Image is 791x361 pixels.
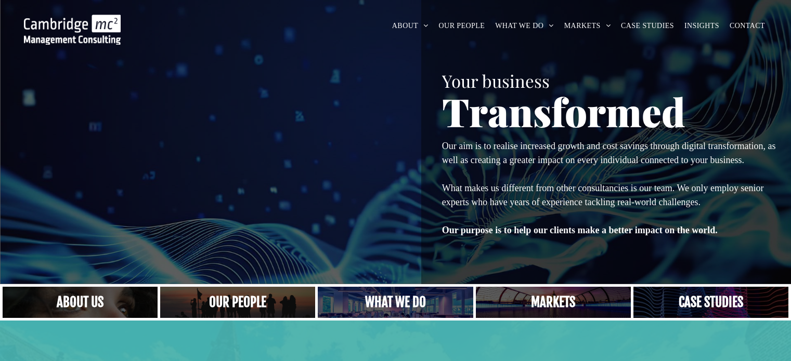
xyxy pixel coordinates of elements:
a: ABOUT [387,18,434,34]
span: Our aim is to realise increased growth and cost savings through digital transformation, as well a... [442,141,776,165]
a: CASE STUDIES [616,18,679,34]
a: A yoga teacher lifting his whole body off the ground in the peacock pose [318,287,473,318]
a: OUR PEOPLE [434,18,490,34]
strong: Our purpose is to help our clients make a better impact on the world. [442,225,718,235]
span: Transformed [442,85,685,137]
a: CONTACT [724,18,770,34]
span: Your business [442,69,550,92]
a: INSIGHTS [679,18,724,34]
a: Close up of woman's face, centered on her eyes [3,287,158,318]
a: MARKETS [559,18,616,34]
img: Go to Homepage [24,15,121,45]
a: WHAT WE DO [490,18,559,34]
a: A crowd in silhouette at sunset, on a rise or lookout point [160,287,315,318]
span: What makes us different from other consultancies is our team. We only employ senior experts who h... [442,183,764,207]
